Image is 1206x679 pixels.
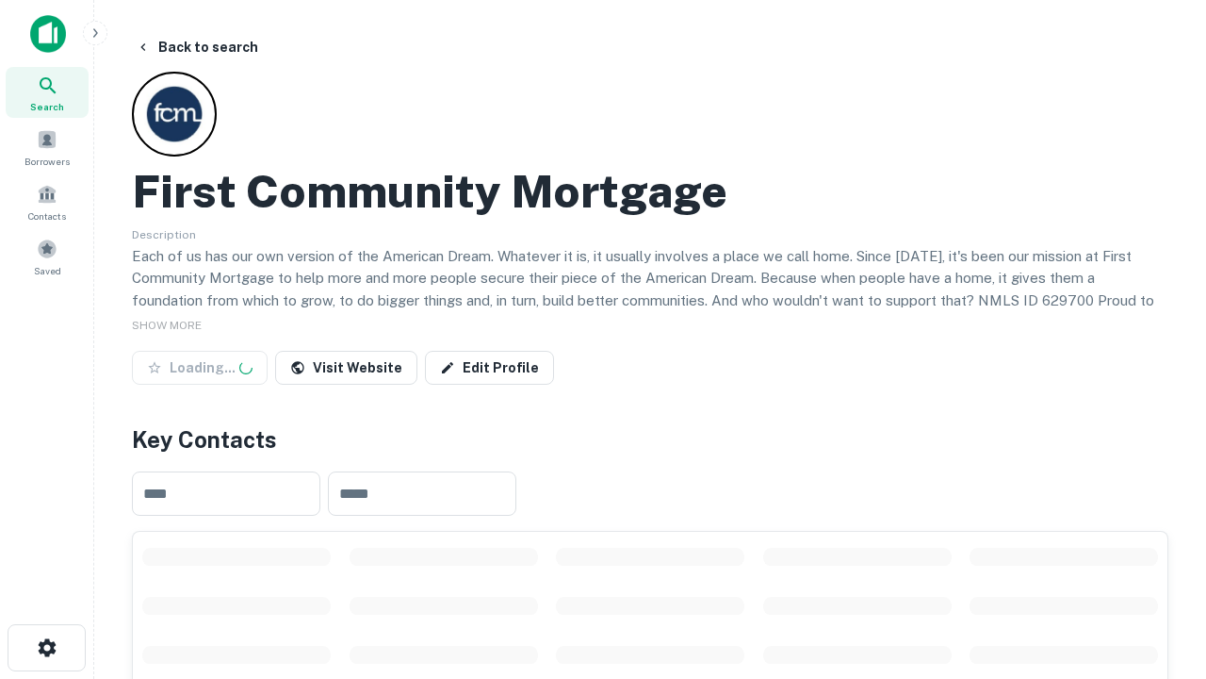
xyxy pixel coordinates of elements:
h4: Key Contacts [132,422,1168,456]
a: Edit Profile [425,351,554,385]
a: Contacts [6,176,89,227]
span: SHOW MORE [132,319,202,332]
h2: First Community Mortgage [132,164,727,219]
a: Visit Website [275,351,417,385]
a: Borrowers [6,122,89,173]
span: Borrowers [24,154,70,169]
p: Each of us has our own version of the American Dream. Whatever it is, it usually involves a place... [132,245,1168,334]
a: Saved [6,231,89,282]
iframe: Chat Widget [1112,468,1206,558]
a: Search [6,67,89,118]
span: Search [30,99,64,114]
span: Description [132,228,196,241]
span: Saved [34,263,61,278]
img: capitalize-icon.png [30,15,66,53]
span: Contacts [28,208,66,224]
button: Back to search [128,30,266,64]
